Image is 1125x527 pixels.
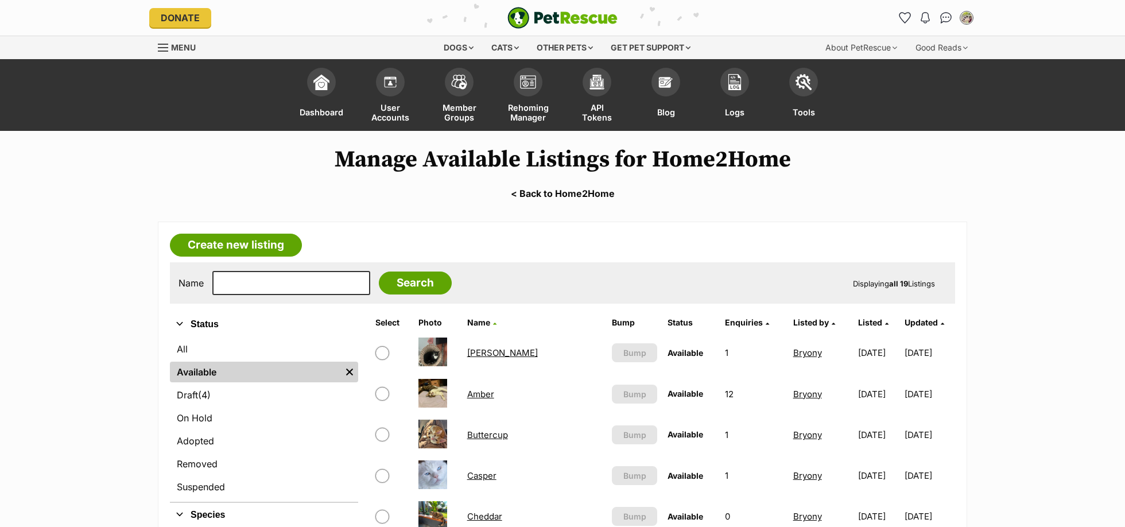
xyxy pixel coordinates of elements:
div: Dogs [436,36,482,59]
a: Updated [905,317,944,327]
th: Photo [414,313,461,332]
a: Bryony [793,470,822,481]
a: [PERSON_NAME] [467,347,538,358]
th: Select [371,313,413,332]
a: Buttercup [467,429,508,440]
a: Name [467,317,496,327]
span: Name [467,317,490,327]
span: Available [668,348,703,358]
img: logo-e224e6f780fb5917bec1dbf3a21bbac754714ae5b6737aabdf751b685950b380.svg [507,7,618,29]
a: Menu [158,36,204,57]
a: Remove filter [341,362,358,382]
span: Bump [623,347,646,359]
a: API Tokens [562,62,631,131]
img: chat-41dd97257d64d25036548639549fe6c8038ab92f7586957e7f3b1b290dea8141.svg [940,12,952,24]
span: Available [668,389,703,398]
a: Adopted [170,431,358,451]
div: Other pets [529,36,601,59]
img: members-icon-d6bcda0bfb97e5ba05b48644448dc2971f67d37433e5abca221da40c41542bd5.svg [382,74,398,90]
a: Cheddar [467,511,502,522]
td: [DATE] [854,374,903,414]
a: PetRescue [507,7,618,29]
button: Bump [612,343,657,362]
span: Rehoming Manager [508,102,549,122]
a: Tools [769,62,838,131]
span: Menu [171,42,196,52]
span: Tools [793,102,815,122]
td: [DATE] [854,456,903,495]
img: notifications-46538b983faf8c2785f20acdc204bb7945ddae34d4c08c2a6579f10ce5e182be.svg [921,12,930,24]
span: Member Groups [439,102,479,122]
td: 1 [720,456,788,495]
img: group-profile-icon-3fa3cf56718a62981997c0bc7e787c4b2cf8bcc04b72c1350f741eb67cf2f40e.svg [520,75,536,89]
strong: all 19 [889,279,908,288]
td: [DATE] [905,374,954,414]
td: [DATE] [905,415,954,455]
div: Cats [483,36,527,59]
a: Bryony [793,429,822,440]
img: team-members-icon-5396bd8760b3fe7c0b43da4ab00e1e3bb1a5d9ba89233759b79545d2d3fc5d0d.svg [451,75,467,90]
button: Status [170,317,358,332]
td: [DATE] [854,415,903,455]
a: Draft [170,385,358,405]
img: tools-icon-677f8b7d46040df57c17cb185196fc8e01b2b03676c49af7ba82c462532e62ee.svg [796,74,812,90]
input: Search [379,272,452,294]
a: On Hold [170,408,358,428]
img: logs-icon-5bf4c29380941ae54b88474b1138927238aebebbc450bc62c8517511492d5a22.svg [727,74,743,90]
img: api-icon-849e3a9e6f871e3acf1f60245d25b4cd0aad652aa5f5372336901a6a67317bd8.svg [589,74,605,90]
span: API Tokens [577,102,617,122]
a: User Accounts [356,62,425,131]
button: Species [170,507,358,522]
span: Available [668,429,703,439]
td: 1 [720,333,788,373]
a: Listed [858,317,889,327]
a: All [170,339,358,359]
div: Get pet support [603,36,699,59]
div: Good Reads [907,36,976,59]
a: Conversations [937,9,955,27]
a: Logs [700,62,769,131]
ul: Account quick links [895,9,976,27]
a: Available [170,362,341,382]
button: Bump [612,466,657,485]
a: Favourites [895,9,914,27]
span: Available [668,511,703,521]
span: User Accounts [370,102,410,122]
a: Casper [467,470,496,481]
th: Bump [607,313,662,332]
td: [DATE] [905,333,954,373]
img: Bryony Copeland profile pic [961,12,972,24]
a: Amber [467,389,494,400]
a: Blog [631,62,700,131]
a: Dashboard [287,62,356,131]
span: Available [668,471,703,480]
img: dashboard-icon-eb2f2d2d3e046f16d808141f083e7271f6b2e854fb5c12c21221c1fb7104beca.svg [313,74,329,90]
a: Bryony [793,347,822,358]
span: Displaying Listings [853,279,935,288]
a: Rehoming Manager [494,62,562,131]
td: 12 [720,374,788,414]
span: Bump [623,470,646,482]
img: blogs-icon-e71fceff818bbaa76155c998696f2ea9b8fc06abc828b24f45ee82a475c2fd99.svg [658,74,674,90]
a: Listed by [793,317,835,327]
a: Donate [149,8,211,28]
a: Removed [170,454,358,474]
span: (4) [198,388,211,402]
td: [DATE] [854,333,903,373]
a: Create new listing [170,234,302,257]
label: Name [179,278,204,288]
span: Logs [725,102,744,122]
a: Bryony [793,389,822,400]
span: Bump [623,429,646,441]
td: [DATE] [905,456,954,495]
span: Listed by [793,317,829,327]
span: Bump [623,510,646,522]
td: 1 [720,415,788,455]
th: Status [663,313,719,332]
span: translation missing: en.admin.listings.index.attributes.enquiries [725,317,763,327]
a: Suspended [170,476,358,497]
div: About PetRescue [817,36,905,59]
button: Notifications [916,9,934,27]
a: Enquiries [725,317,769,327]
div: Status [170,336,358,502]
